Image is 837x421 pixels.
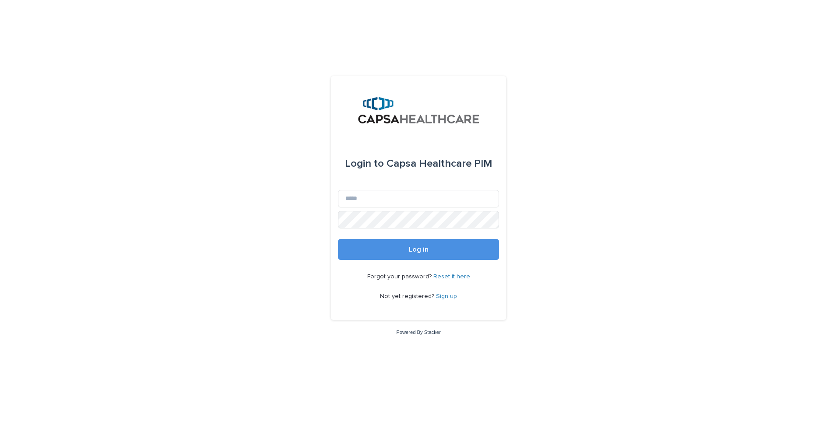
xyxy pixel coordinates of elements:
[396,330,440,335] a: Powered By Stacker
[345,151,492,176] div: Capsa Healthcare PIM
[436,293,457,299] a: Sign up
[345,158,384,169] span: Login to
[409,246,429,253] span: Log in
[358,97,479,123] img: B5p4sRfuTuC72oLToeu7
[338,239,499,260] button: Log in
[433,274,470,280] a: Reset it here
[367,274,433,280] span: Forgot your password?
[380,293,436,299] span: Not yet registered?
